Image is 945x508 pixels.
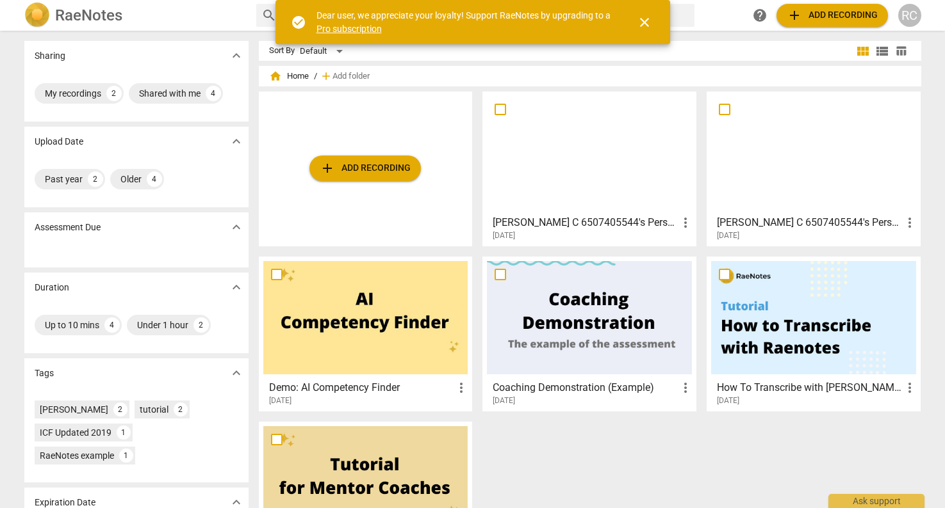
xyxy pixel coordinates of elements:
div: 2 [174,402,188,417]
span: expand_more [229,48,244,63]
a: [PERSON_NAME] C 6507405544's Personal Meeting Room[DATE] [711,96,916,241]
h3: Rosemary C 6507405544's Personal Meeting Room [717,215,902,230]
span: add [320,161,335,176]
div: tutorial [140,403,168,416]
span: more_vert [678,215,693,230]
div: Dear user, we appreciate your loyalty! Support RaeNotes by upgrading to a [316,9,614,35]
a: [PERSON_NAME] C 6507405544's Personal Meeting Room[DATE] [487,96,692,241]
span: expand_more [229,365,244,381]
h2: RaeNotes [55,6,122,24]
span: more_vert [678,380,693,395]
div: Shared with me [139,87,201,100]
div: Ask support [828,494,924,508]
button: Show more [227,132,246,151]
span: Home [269,70,309,83]
span: search [261,8,277,23]
div: 2 [113,402,127,417]
button: List view [873,42,892,61]
span: add [787,8,802,23]
div: 2 [88,171,103,187]
div: Older [120,173,142,186]
h3: How To Transcribe with RaeNotes [717,380,902,395]
button: Tile view [853,42,873,61]
span: [DATE] [493,395,515,406]
div: 4 [147,171,162,187]
span: close [637,15,652,30]
h3: Rosemary C 6507405544's Personal Meeting Room [493,215,678,230]
span: table_chart [895,45,907,57]
button: RC [898,4,921,27]
button: Upload [309,155,421,181]
h3: Demo: AI Competency Finder [269,380,454,395]
p: Upload Date [35,135,83,148]
span: [DATE] [717,230,739,241]
div: Sort By [269,46,295,56]
span: [DATE] [269,395,292,406]
div: 1 [119,448,133,463]
a: Demo: AI Competency Finder[DATE] [263,261,468,406]
span: [DATE] [493,230,515,241]
span: more_vert [454,380,469,395]
div: Default [300,41,347,61]
span: expand_more [229,280,244,295]
span: check_circle [291,15,306,30]
a: LogoRaeNotes [24,3,246,28]
p: Tags [35,367,54,380]
button: Upload [777,4,888,27]
div: Past year [45,173,83,186]
button: Close [629,7,660,38]
span: more_vert [902,380,917,395]
span: help [752,8,768,23]
button: Show more [227,218,246,237]
div: ICF Updated 2019 [40,426,111,439]
a: Coaching Demonstration (Example)[DATE] [487,261,692,406]
div: 1 [117,425,131,440]
div: [PERSON_NAME] [40,403,108,416]
div: 2 [106,86,122,101]
div: Up to 10 mins [45,319,99,331]
button: Show more [227,363,246,383]
a: Help [748,4,771,27]
span: [DATE] [717,395,739,406]
div: Under 1 hour [137,319,188,331]
span: expand_more [229,134,244,149]
div: 2 [193,317,209,333]
div: RaeNotes example [40,449,114,462]
div: My recordings [45,87,101,100]
p: Sharing [35,49,65,63]
span: / [314,72,317,81]
span: more_vert [902,215,917,230]
h3: Coaching Demonstration (Example) [493,380,678,395]
span: home [269,70,282,83]
span: expand_more [229,219,244,235]
span: Add recording [320,161,411,176]
button: Table view [892,42,911,61]
p: Duration [35,281,69,294]
span: view_module [855,44,871,59]
a: How To Transcribe with [PERSON_NAME][DATE] [711,261,916,406]
div: 4 [206,86,221,101]
img: Logo [24,3,50,28]
div: 4 [104,317,120,333]
span: Add folder [333,72,370,81]
button: Show more [227,46,246,65]
span: view_list [875,44,890,59]
a: Pro subscription [316,24,382,34]
span: Add recording [787,8,878,23]
p: Assessment Due [35,221,101,234]
button: Show more [227,278,246,297]
span: add [320,70,333,83]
